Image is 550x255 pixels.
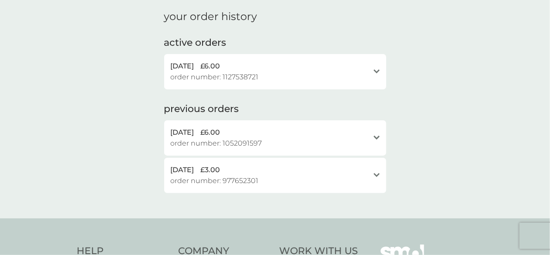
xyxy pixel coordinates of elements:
h2: previous orders [164,102,239,116]
span: order number: 1052091597 [171,138,262,149]
h1: your order history [164,10,257,23]
span: [DATE] [171,127,194,138]
span: £6.00 [201,61,220,72]
h2: active orders [164,36,226,50]
span: £3.00 [201,164,220,176]
span: order number: 977652301 [171,175,259,187]
span: [DATE] [171,164,194,176]
span: order number: 1127538721 [171,71,259,83]
span: £6.00 [201,127,220,138]
span: [DATE] [171,61,194,72]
